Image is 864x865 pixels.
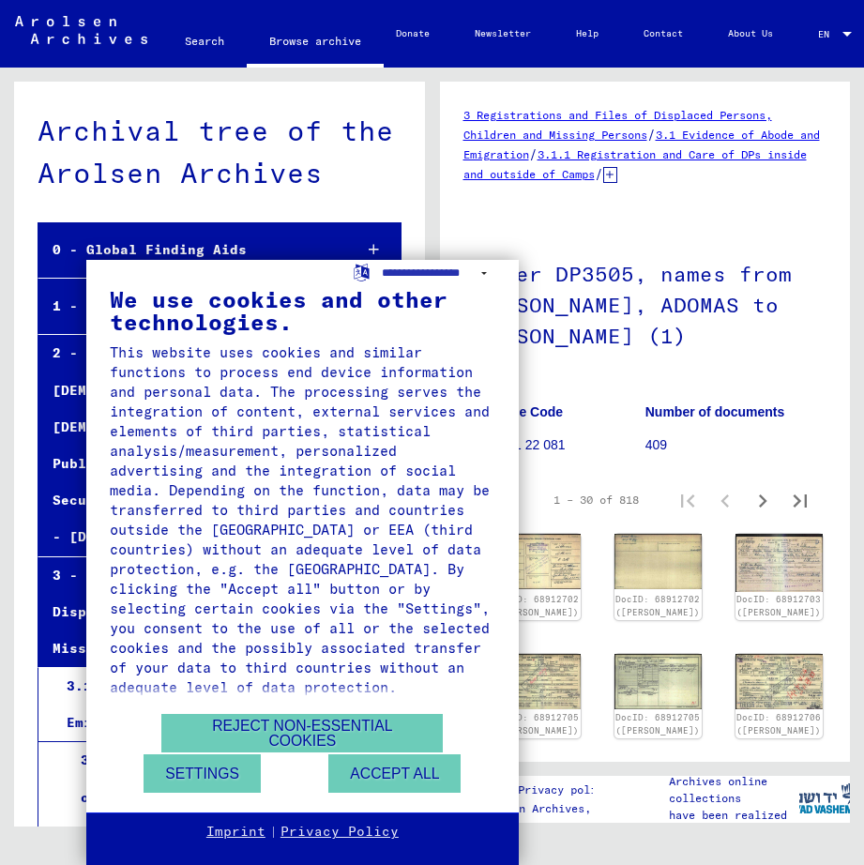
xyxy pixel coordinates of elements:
[280,823,399,842] a: Privacy Policy
[144,754,261,793] button: Settings
[206,823,265,842] a: Imprint
[328,754,461,793] button: Accept all
[161,714,443,752] button: Reject non-essential cookies
[110,342,495,697] div: This website uses cookies and similar functions to process end device information and personal da...
[110,288,495,333] div: We use cookies and other technologies.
